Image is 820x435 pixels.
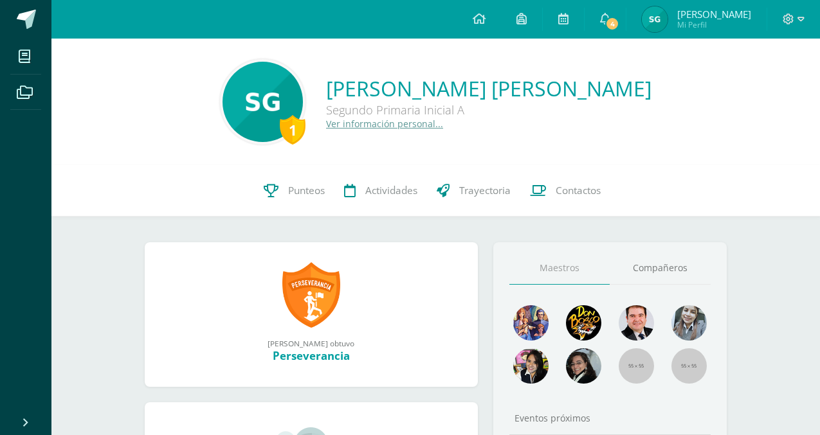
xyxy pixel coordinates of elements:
a: Actividades [334,165,427,217]
img: 55x55 [619,348,654,384]
div: Eventos próximos [509,412,711,424]
span: [PERSON_NAME] [677,8,751,21]
a: Compañeros [610,252,711,285]
img: a76d41ecf9801122fca4af591ca08792.png [223,62,303,142]
a: Contactos [520,165,610,217]
span: Actividades [365,184,417,197]
img: 29fc2a48271e3f3676cb2cb292ff2552.png [566,305,601,341]
div: Segundo Primaria Inicial A [326,102,651,118]
div: Perseverancia [158,348,465,363]
a: Maestros [509,252,610,285]
img: 6377130e5e35d8d0020f001f75faf696.png [566,348,601,384]
span: Mi Perfil [677,19,751,30]
div: [PERSON_NAME] obtuvo [158,338,465,348]
img: 45bd7986b8947ad7e5894cbc9b781108.png [671,305,707,341]
a: Trayectoria [427,165,520,217]
img: 79570d67cb4e5015f1d97fde0ec62c05.png [619,305,654,341]
a: Punteos [254,165,334,217]
img: 55x55 [671,348,707,384]
a: [PERSON_NAME] [PERSON_NAME] [326,75,651,102]
a: Ver información personal... [326,118,443,130]
img: edf210aafcfe2101759cb60a102781dc.png [642,6,668,32]
span: Trayectoria [459,184,511,197]
div: 1 [280,115,305,145]
span: Punteos [288,184,325,197]
img: 88256b496371d55dc06d1c3f8a5004f4.png [513,305,549,341]
img: ddcb7e3f3dd5693f9a3e043a79a89297.png [513,348,549,384]
span: Contactos [556,184,601,197]
span: 4 [605,17,619,31]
